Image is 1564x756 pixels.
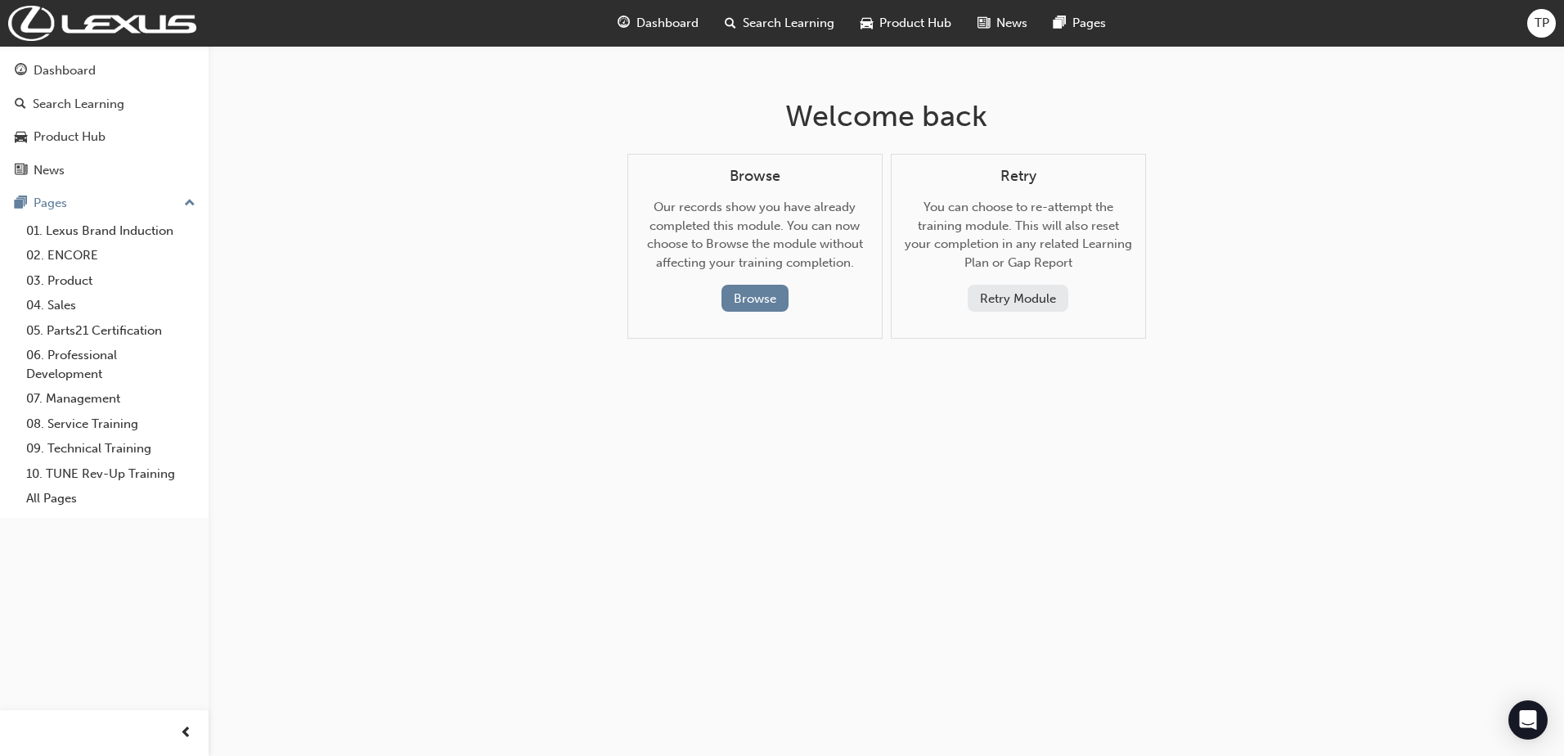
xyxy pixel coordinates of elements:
a: 09. Technical Training [20,436,202,461]
span: up-icon [184,193,195,214]
a: 01. Lexus Brand Induction [20,218,202,244]
span: TP [1535,14,1549,33]
a: 06. Professional Development [20,343,202,386]
a: 08. Service Training [20,412,202,437]
a: pages-iconPages [1040,7,1119,40]
div: Open Intercom Messenger [1508,700,1548,740]
div: Product Hub [34,128,106,146]
a: news-iconNews [964,7,1040,40]
button: Retry Module [968,285,1068,312]
a: guage-iconDashboard [604,7,712,40]
span: prev-icon [180,723,192,744]
div: Our records show you have already completed this module. You can now choose to Browse the module ... [641,168,869,313]
h4: Retry [905,168,1132,186]
span: News [996,14,1027,33]
span: news-icon [15,164,27,178]
span: guage-icon [15,64,27,79]
button: Pages [7,188,202,218]
button: TP [1527,9,1556,38]
span: car-icon [15,130,27,145]
span: guage-icon [618,13,630,34]
a: News [7,155,202,186]
a: 03. Product [20,268,202,294]
a: 02. ENCORE [20,243,202,268]
span: Dashboard [636,14,699,33]
span: pages-icon [1054,13,1066,34]
div: News [34,161,65,180]
button: DashboardSearch LearningProduct HubNews [7,52,202,188]
span: Pages [1072,14,1106,33]
span: Search Learning [743,14,834,33]
div: You can choose to re-attempt the training module. This will also reset your completion in any rel... [905,168,1132,313]
a: Search Learning [7,89,202,119]
span: search-icon [15,97,26,112]
button: Browse [721,285,789,312]
a: search-iconSearch Learning [712,7,847,40]
a: Dashboard [7,56,202,86]
a: 04. Sales [20,293,202,318]
span: pages-icon [15,196,27,211]
h4: Browse [641,168,869,186]
h1: Welcome back [627,98,1146,134]
div: Search Learning [33,95,124,114]
a: 07. Management [20,386,202,412]
span: car-icon [861,13,873,34]
span: search-icon [725,13,736,34]
div: Pages [34,194,67,213]
a: 10. TUNE Rev-Up Training [20,461,202,487]
span: news-icon [978,13,990,34]
a: car-iconProduct Hub [847,7,964,40]
a: All Pages [20,486,202,511]
div: Dashboard [34,61,96,80]
img: Trak [8,6,196,41]
span: Product Hub [879,14,951,33]
a: Product Hub [7,122,202,152]
a: 05. Parts21 Certification [20,318,202,344]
